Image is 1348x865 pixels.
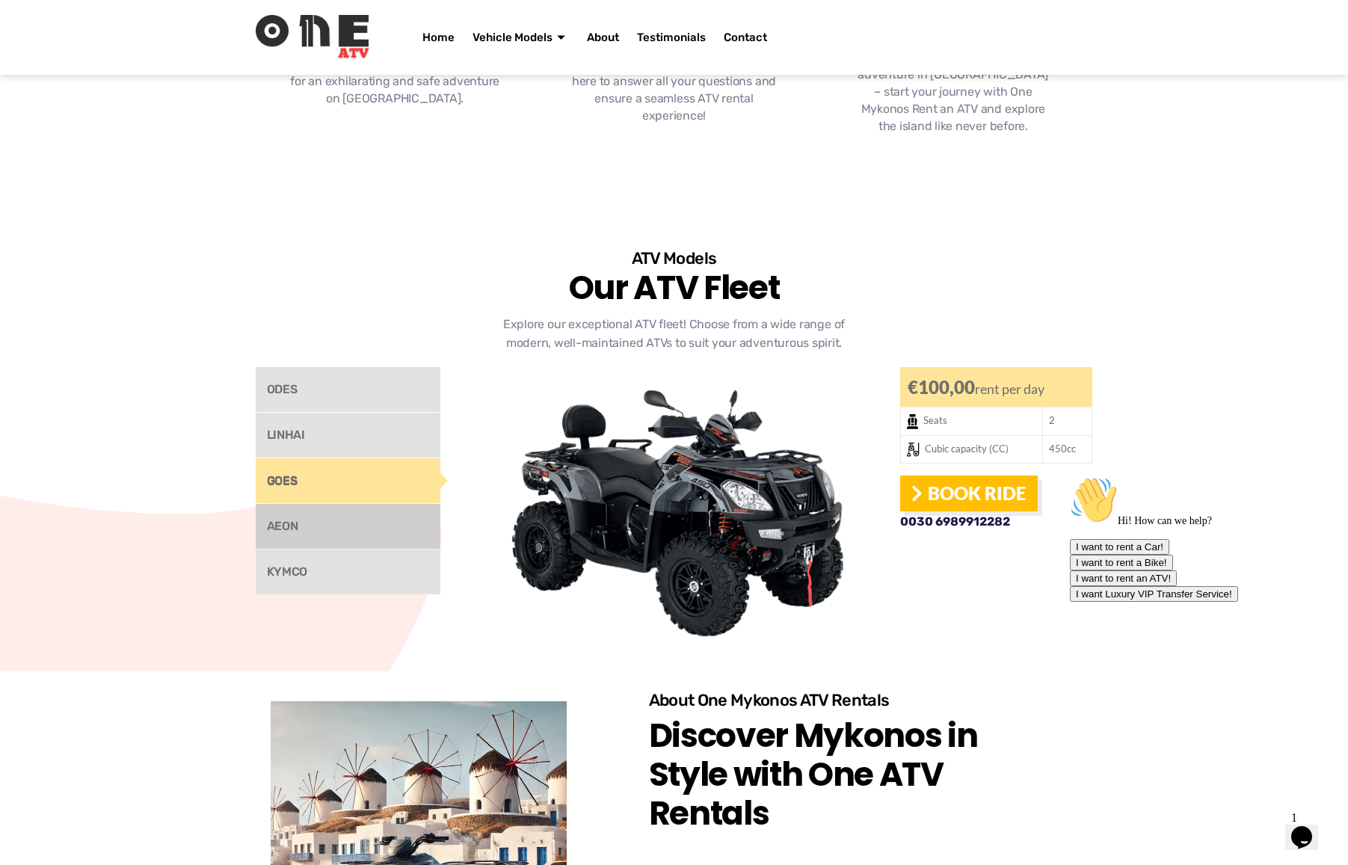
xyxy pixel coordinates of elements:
[6,84,109,100] button: I want to rent a Bike!
[464,7,578,67] a: Vehicle Models
[495,248,854,268] h3: ATV Models
[900,512,1010,532] a: 0030 6989912282
[1042,435,1092,463] td: 450cc
[855,49,1051,135] p: Gear up for an unforgettable adventure in [GEOGRAPHIC_DATA] – start your journey with One Mykonos...
[628,7,715,67] a: Testimonials
[1042,407,1092,435] td: 2
[649,716,1026,833] h2: Discover Mykonos in Style with One ATV Rentals
[6,116,174,132] button: I want Luxury VIP Transfer Service!
[6,45,148,56] span: Hi! How can we help?
[256,458,441,503] a: GOES
[6,69,105,84] button: I want to rent a Car!
[907,443,920,457] img: Cubic capacity (CC)
[649,690,1026,710] h3: About One Mykonos ATV Rentals
[715,7,776,67] a: Contact
[6,6,275,132] div: 👋Hi! How can we help?I want to rent a Car!I want to rent a Bike!I want to rent an ATV!I want Luxu...
[975,381,1044,397] span: rent per day
[901,407,1042,435] td: Seats
[1064,470,1333,798] iframe: chat widget
[256,367,441,412] a: ODES
[901,435,1042,463] td: Cubic capacity (CC)
[6,6,54,54] img: :wave:
[900,514,1010,529] span: 0030 6989912282
[495,315,854,352] p: Explore our exceptional ATV fleet! Choose from a wide range of modern, well-maintained ATVs to su...
[256,550,441,594] a: KYMCO
[900,367,1092,407] div: €100,00
[907,414,918,429] img: Seats
[565,38,783,124] p: Contact our team for personalized assistance and support. Our experts are here to answer all your...
[900,475,1038,511] a: Book Ride
[578,7,628,67] a: About
[256,504,441,549] a: AEON
[495,268,854,307] h2: Our ATV Fleet
[256,413,441,458] a: LINHAI
[1285,805,1333,850] iframe: chat widget
[6,100,113,116] button: I want to rent an ATV!
[413,7,464,67] a: Home
[470,367,878,656] img: GOES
